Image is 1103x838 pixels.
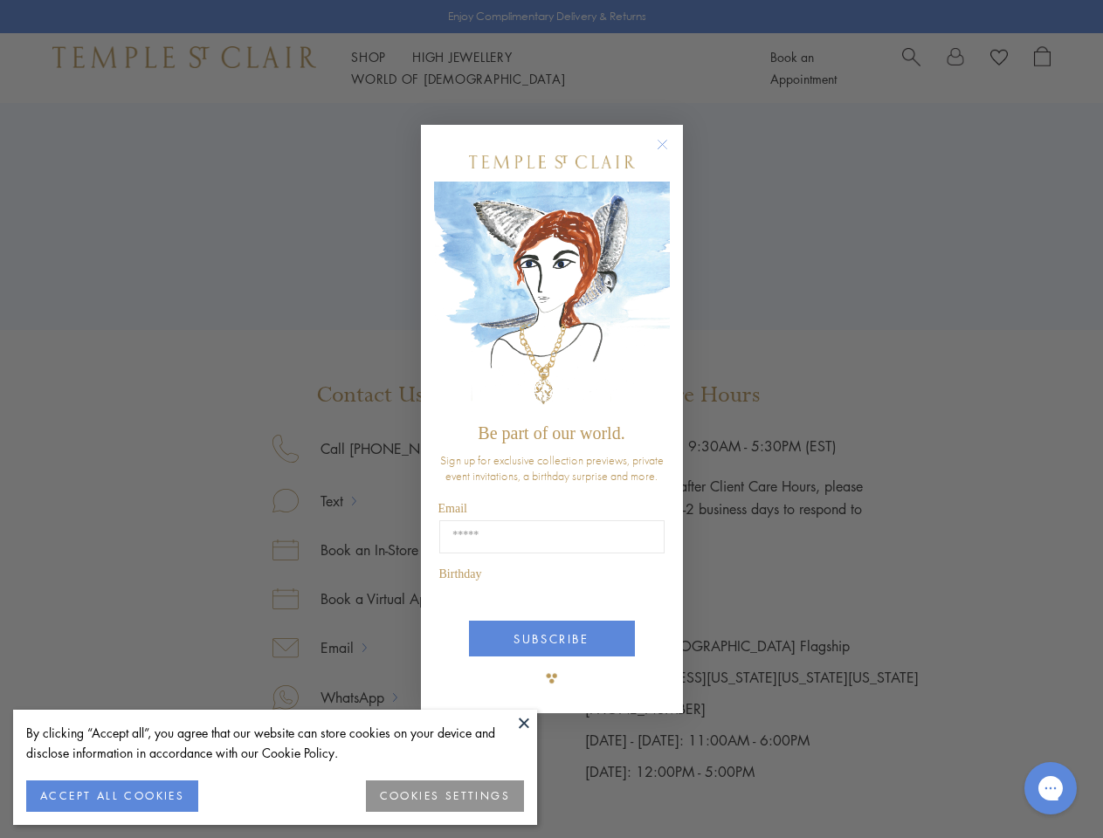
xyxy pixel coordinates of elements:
[478,423,624,443] span: Be part of our world.
[439,520,665,553] input: Email
[534,661,569,696] img: TSC
[1016,756,1086,821] iframe: Gorgias live chat messenger
[26,780,198,812] button: ACCEPT ALL COOKIES
[469,155,635,168] img: Temple St. Clair
[660,142,682,164] button: Close dialog
[440,452,664,484] span: Sign up for exclusive collection previews, private event invitations, a birthday surprise and more.
[434,182,670,415] img: c4a9eb12-d91a-4d4a-8ee0-386386f4f338.jpeg
[439,567,482,580] span: Birthday
[366,780,524,812] button: COOKIES SETTINGS
[26,723,524,763] div: By clicking “Accept all”, you agree that our website can store cookies on your device and disclos...
[438,502,467,515] span: Email
[469,621,635,656] button: SUBSCRIBE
